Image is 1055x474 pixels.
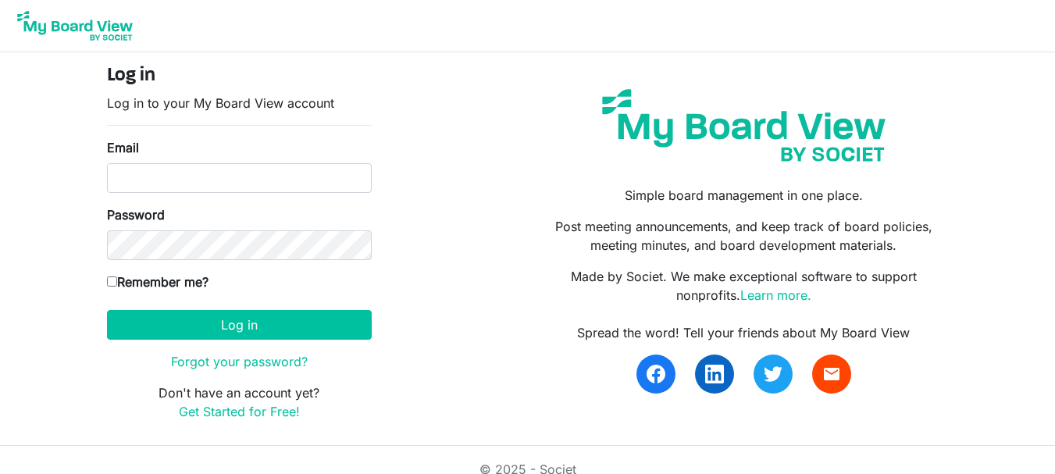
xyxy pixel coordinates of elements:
[539,323,948,342] div: Spread the word! Tell your friends about My Board View
[107,310,372,340] button: Log in
[764,365,782,383] img: twitter.svg
[12,6,137,45] img: My Board View Logo
[107,273,209,291] label: Remember me?
[539,186,948,205] p: Simple board management in one place.
[539,217,948,255] p: Post meeting announcements, and keep track of board policies, meeting minutes, and board developm...
[647,365,665,383] img: facebook.svg
[107,276,117,287] input: Remember me?
[107,383,372,421] p: Don't have an account yet?
[705,365,724,383] img: linkedin.svg
[539,267,948,305] p: Made by Societ. We make exceptional software to support nonprofits.
[107,205,165,224] label: Password
[107,138,139,157] label: Email
[171,354,308,369] a: Forgot your password?
[179,404,300,419] a: Get Started for Free!
[590,77,897,173] img: my-board-view-societ.svg
[812,355,851,394] a: email
[740,287,811,303] a: Learn more.
[107,94,372,112] p: Log in to your My Board View account
[822,365,841,383] span: email
[107,65,372,87] h4: Log in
